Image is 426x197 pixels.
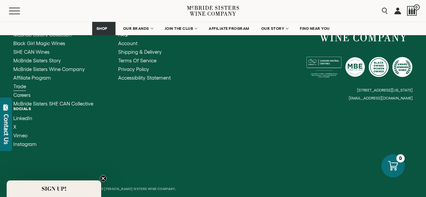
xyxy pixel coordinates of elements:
span: Privacy Policy [118,66,149,72]
button: Close teaser [100,175,106,182]
a: Accessibility Statement [118,75,171,81]
a: OUR BRANDS [119,22,157,35]
a: FIND NEAR YOU [296,22,334,35]
a: Vimeo [13,133,37,138]
span: SHE CAN Wines [13,49,50,55]
div: SIGN UP!Close teaser [7,180,101,197]
span: JOIN THE CLUB [165,26,193,31]
a: McBride Sisters Story [13,58,93,63]
span: Shipping & Delivery [118,49,162,55]
a: Privacy Policy [118,67,171,72]
a: Careers [13,93,93,98]
a: Black Girl Magic Wines [13,41,93,46]
a: Affiliate Program [13,75,93,81]
a: OUR STORY [257,22,293,35]
span: McBride Sisters Wine Company [13,66,85,72]
a: Instagram [13,142,37,147]
small: [STREET_ADDRESS][US_STATE] [357,88,413,92]
span: AFFILIATE PROGRAM [209,26,249,31]
a: McBride Sisters SHE CAN Collective [13,101,93,106]
button: Mobile Menu Trigger [9,8,33,14]
a: X [13,124,37,130]
a: AFFILIATE PROGRAM [204,22,254,35]
span: LinkedIn [13,115,32,121]
span: X [13,124,16,130]
span: Account [118,40,137,46]
a: Shipping & Delivery [118,49,171,55]
span: McBride Sisters Collection [13,32,72,37]
div: Contact Us [3,114,10,144]
span: 0 [414,4,420,10]
a: Account [118,41,171,46]
small: [EMAIL_ADDRESS][DOMAIN_NAME] [349,96,413,100]
span: Trade [13,84,26,89]
span: OUR BRANDS [123,26,149,31]
span: Terms of Service [118,58,156,63]
a: SHE CAN Wines [13,49,93,55]
a: FAQ [118,32,171,37]
span: SHOP [97,26,108,31]
a: Terms of Service [118,58,171,63]
span: Black Girl Magic Wines [13,40,65,46]
a: McBride Sisters Collection [13,32,93,37]
span: Vimeo [13,133,28,138]
a: LinkedIn [13,116,37,121]
a: JOIN THE CLUB [160,22,201,35]
a: SHOP [92,22,115,35]
span: FIND NEAR YOU [300,26,330,31]
span: Careers [13,92,31,98]
span: SIGN UP! [42,185,67,193]
a: McBride Sisters Wine Company [13,67,93,72]
div: 0 [396,154,405,163]
span: McBride Sisters Story [13,58,61,63]
a: Trade [13,84,93,89]
span: OUR STORY [261,26,285,31]
span: FAQ [118,32,128,37]
span: Affiliate Program [13,75,51,81]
